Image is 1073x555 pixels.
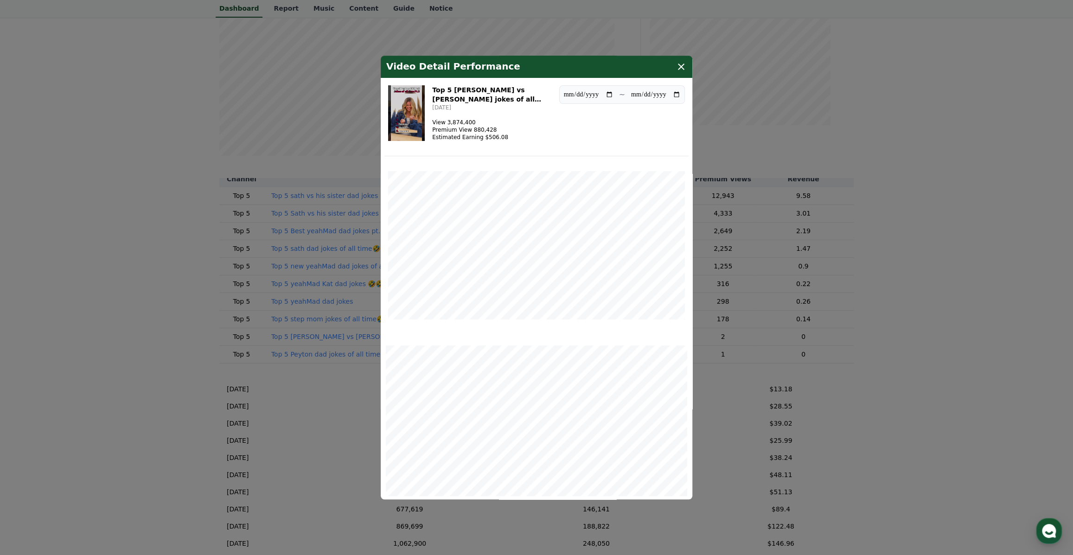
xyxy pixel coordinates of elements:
img: Top 5 Matt vs Peyton jokes of all time pt.2🤣 [388,85,425,141]
a: Home [3,294,61,317]
p: Premium View 880,428 [432,126,508,134]
p: View 3,874,400 [432,119,508,126]
span: Messages [77,308,104,316]
h3: Top 5 [PERSON_NAME] vs [PERSON_NAME] jokes of all time pt.2🤣 [432,85,551,104]
p: Estimated Earning $506.08 [432,134,508,141]
p: [DATE] [432,104,551,111]
p: ~ [619,89,625,100]
h4: Video Detail Performance [386,61,520,72]
div: modal [381,56,692,500]
span: Settings [137,308,160,315]
span: Home [24,308,40,315]
a: Settings [120,294,178,317]
a: Messages [61,294,120,317]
